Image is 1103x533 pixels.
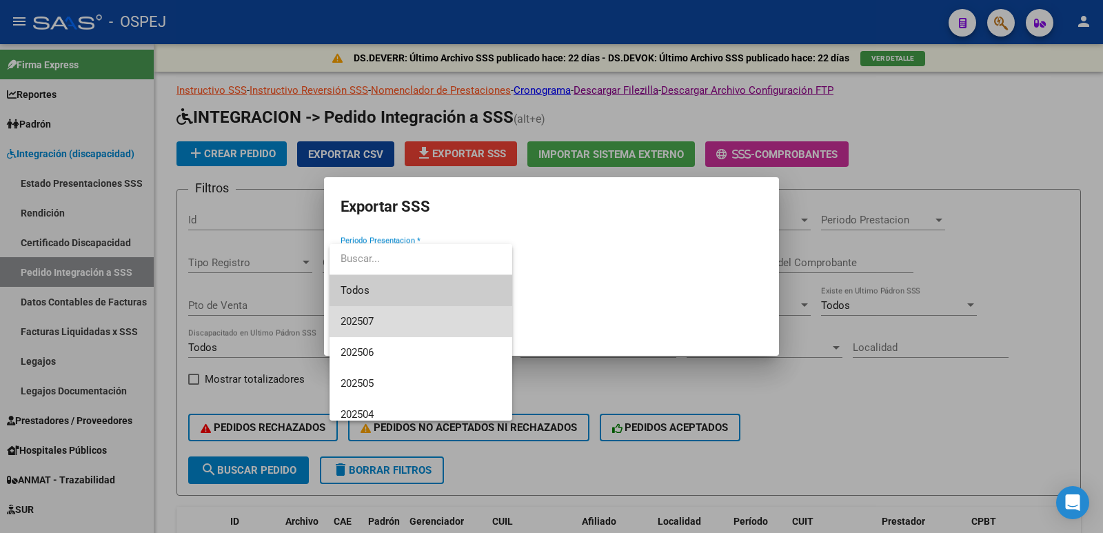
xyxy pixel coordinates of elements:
span: Todos [341,275,501,306]
input: dropdown search [330,243,512,274]
span: 202505 [341,377,374,390]
span: 202504 [341,408,374,421]
span: 202506 [341,346,374,359]
span: 202507 [341,315,374,328]
div: Open Intercom Messenger [1056,486,1089,519]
